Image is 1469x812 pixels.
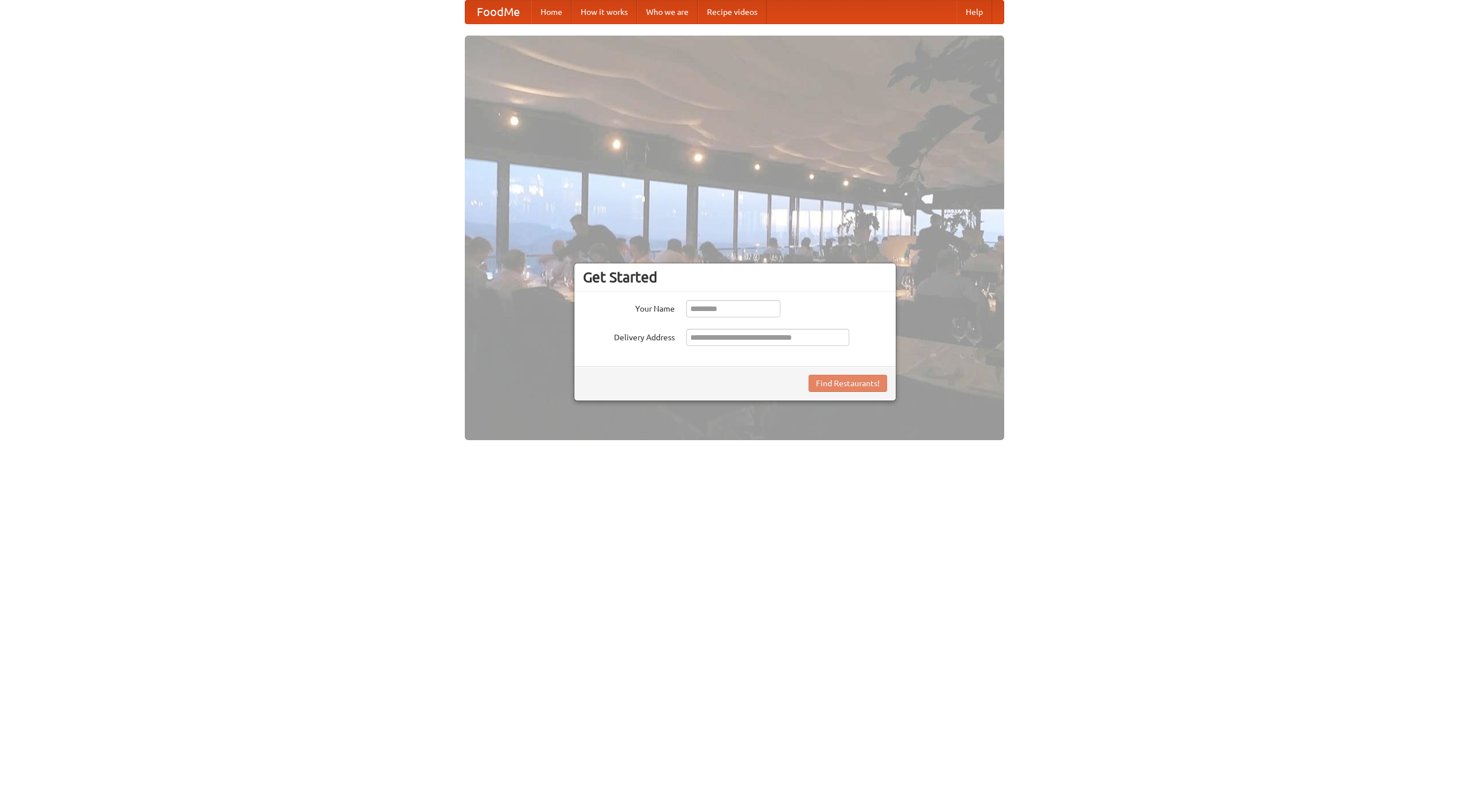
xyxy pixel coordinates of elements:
a: Help [957,1,992,24]
a: FoodMe [465,1,531,24]
a: How it works [572,1,637,24]
label: Your Name [583,300,675,314]
a: Who we are [637,1,698,24]
h3: Get Started [583,269,887,286]
a: Home [531,1,572,24]
label: Delivery Address [583,329,675,343]
a: Recipe videos [698,1,767,24]
button: Find Restaurants! [809,375,887,392]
